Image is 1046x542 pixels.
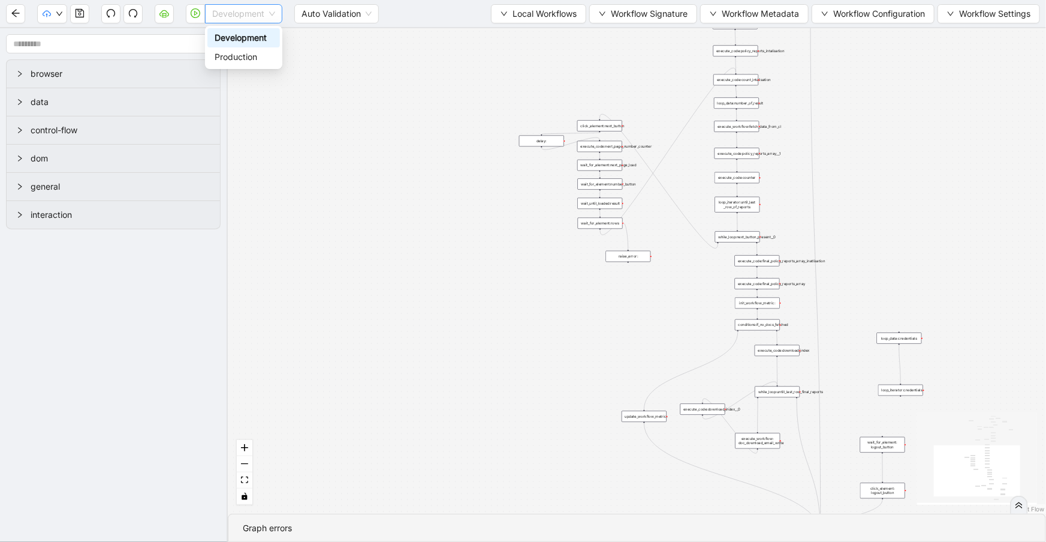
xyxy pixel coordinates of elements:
[578,178,623,190] div: wait_for_element:number_button
[186,4,205,23] button: play-circle
[31,152,210,165] span: dom
[6,4,25,23] button: arrow-left
[31,124,210,137] span: control-flow
[600,114,718,248] g: Edge from while_loop:next_button_present__0 to click_element:next_button
[16,70,23,77] span: right
[1015,501,1023,510] span: double-right
[578,218,623,229] div: wait_for_element:rows
[735,319,780,331] div: conditions:if_no_docs_fetched
[123,4,143,23] button: redo
[722,7,799,20] span: Workflow Metadata
[215,31,273,44] div: Development
[715,148,759,159] div: execute_code:policy_reports_array__1
[735,255,780,266] div: execute_code:final_policy_reports_array_inatlisation
[577,160,622,171] div: wait_for_element:next_page_load
[715,121,759,132] div: execute_workflow:fetch_data_from_cl
[212,5,275,23] span: Development
[860,437,905,453] div: wait_for_element: logout_button
[715,197,760,212] div: loop_iterator:until_last _row_of_reports
[606,251,651,262] div: raise_error:plus-circle
[710,10,717,17] span: down
[860,483,905,499] div: click_element: logout_button
[11,8,20,18] span: arrow-left
[491,4,586,23] button: downLocal Workflows
[7,145,220,172] div: dom
[577,141,622,152] div: execute_code:next_page_number_counter
[735,433,780,449] div: execute_workflow: doc_download_email_write
[899,345,900,383] g: Edge from loop_data:credentials to loop_iterator:credentials
[947,10,954,17] span: down
[715,172,759,184] div: execute_code:counter
[600,68,736,235] g: Edge from wait_for_element:rows to execute_code:count_intalisation
[237,456,252,472] button: zoom out
[16,155,23,162] span: right
[70,4,89,23] button: save
[735,298,780,309] div: init_workflow_metric:
[577,120,622,131] div: click_element:next_button
[938,4,1040,23] button: downWorkflow Settings
[736,86,737,97] g: Edge from execute_code:count_intalisation to loop_data:number_of_result
[959,7,1030,20] span: Workflow Settings
[16,211,23,218] span: right
[703,382,777,419] g: Edge from execute_code:download_index__0 to while_loop:untill_last_row_final_reports
[680,404,725,415] div: execute_code:download_index__0
[106,8,116,18] span: undo
[755,345,800,357] div: execute_code:download_index
[622,411,667,423] div: update_workflow_metric:
[755,387,800,398] div: while_loop:untill_last_row_final_reports
[128,8,138,18] span: redo
[56,10,63,17] span: down
[735,278,780,289] div: execute_code:final_policy_reports_array
[577,198,622,209] div: wait_until_loaded:result
[1013,505,1044,513] a: React Flow attribution
[519,136,564,147] div: delay:
[589,4,697,23] button: downWorkflow Signature
[207,28,280,47] div: Development
[37,4,67,23] button: cloud-uploaddown
[7,201,220,229] div: interaction
[7,173,220,200] div: general
[16,127,23,134] span: right
[542,137,600,149] g: Edge from delay: to execute_code:next_page_number_counter
[191,8,200,18] span: play-circle
[713,18,758,29] div: execute_workflow:fetch_last_run_date_from_google_sheet
[714,97,759,109] div: loop_data:number_of_result
[700,4,809,23] button: downWorkflow Metadata
[31,208,210,221] span: interaction
[513,7,577,20] span: Local Workflows
[713,74,758,85] div: execute_code:count_intalisation
[542,133,600,134] g: Edge from click_element:next_button to delay:
[611,7,688,20] span: Workflow Signature
[16,98,23,106] span: right
[821,10,828,17] span: down
[215,50,273,64] div: Production
[31,95,210,109] span: data
[43,10,51,18] span: cloud-upload
[302,5,372,23] span: Auto Validation
[31,180,210,193] span: general
[797,399,821,534] g: Edge from while_loop:untill_last_row_final_reports to close_tab:
[16,183,23,190] span: right
[877,333,922,344] div: loop_data:credentials
[715,231,760,242] div: while_loop:next_button_present__0
[7,60,220,88] div: browser
[237,472,252,489] button: fit view
[713,45,758,56] div: execute_code:policy_reports_intalisation
[703,399,758,453] g: Edge from execute_workflow: doc_download_email_write to execute_code:download_index__0
[644,331,738,409] g: Edge from conditions:if_no_docs_fetched to update_workflow_metric:
[897,400,905,408] span: plus-circle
